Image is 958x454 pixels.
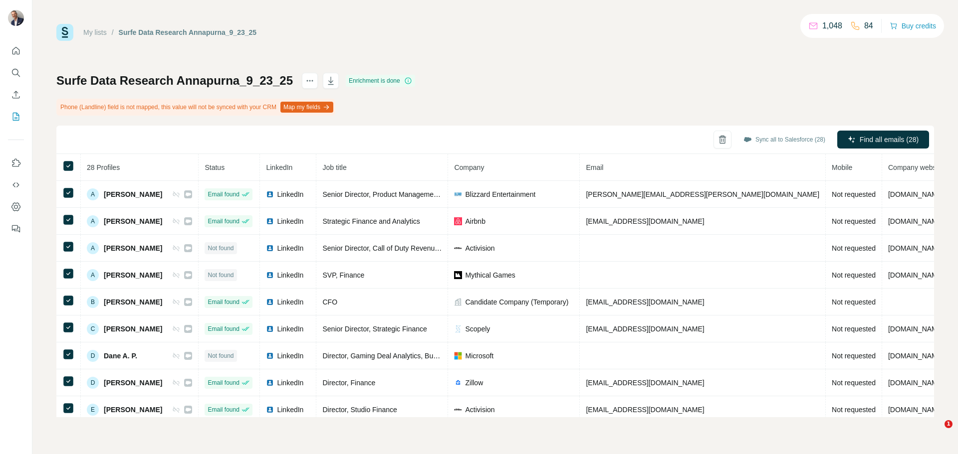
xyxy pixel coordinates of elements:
[832,271,876,279] span: Not requested
[454,163,484,171] span: Company
[888,217,944,225] span: [DOMAIN_NAME]
[888,163,944,171] span: Company website
[888,379,944,387] span: [DOMAIN_NAME]
[465,189,535,199] span: Blizzard Entertainment
[104,243,162,253] span: [PERSON_NAME]
[454,379,462,387] img: company-logo
[465,270,515,280] span: Mythical Games
[87,350,99,362] div: D
[277,378,303,388] span: LinkedIn
[586,325,704,333] span: [EMAIL_ADDRESS][DOMAIN_NAME]
[888,190,944,198] span: [DOMAIN_NAME]
[888,325,944,333] span: [DOMAIN_NAME]
[104,324,162,334] span: [PERSON_NAME]
[322,406,397,414] span: Director, Studio Finance
[266,379,274,387] img: LinkedIn logo
[208,298,239,306] span: Email found
[87,323,99,335] div: C
[586,190,819,198] span: [PERSON_NAME][EMAIL_ADDRESS][PERSON_NAME][DOMAIN_NAME]
[266,352,274,360] img: LinkedIn logo
[322,352,496,360] span: Director, Gaming Deal Analytics, Business Development
[87,242,99,254] div: A
[924,420,948,444] iframe: Intercom live chat
[87,296,99,308] div: B
[119,27,257,37] div: Surfe Data Research Annapurna_9_23_25
[322,244,508,252] span: Senior Director, Call of Duty Revenue and Strategic Finance
[322,190,465,198] span: Senior Director, Product Management - Diablo
[277,189,303,199] span: LinkedIn
[454,190,462,198] img: company-logo
[465,324,490,334] span: Scopely
[277,324,303,334] span: LinkedIn
[586,379,704,387] span: [EMAIL_ADDRESS][DOMAIN_NAME]
[465,216,485,226] span: Airbnb
[266,244,274,252] img: LinkedIn logo
[586,298,704,306] span: [EMAIL_ADDRESS][DOMAIN_NAME]
[208,351,234,360] span: Not found
[890,19,936,33] button: Buy credits
[266,298,274,306] img: LinkedIn logo
[888,406,944,414] span: [DOMAIN_NAME]
[87,188,99,200] div: A
[888,271,944,279] span: [DOMAIN_NAME]
[8,176,24,194] button: Use Surfe API
[208,378,239,387] span: Email found
[945,420,953,428] span: 1
[465,405,494,415] span: Activision
[322,325,427,333] span: Senior Director, Strategic Finance
[8,64,24,82] button: Search
[832,352,876,360] span: Not requested
[832,379,876,387] span: Not requested
[104,351,137,361] span: Dane A. P.
[832,325,876,333] span: Not requested
[277,297,303,307] span: LinkedIn
[277,216,303,226] span: LinkedIn
[586,163,603,171] span: Email
[822,20,842,32] p: 1,048
[208,271,234,280] span: Not found
[266,190,274,198] img: LinkedIn logo
[8,108,24,126] button: My lists
[586,406,704,414] span: [EMAIL_ADDRESS][DOMAIN_NAME]
[208,217,239,226] span: Email found
[8,220,24,238] button: Feedback
[277,243,303,253] span: LinkedIn
[104,297,162,307] span: [PERSON_NAME]
[277,405,303,415] span: LinkedIn
[112,27,114,37] li: /
[56,24,73,41] img: Surfe Logo
[104,270,162,280] span: [PERSON_NAME]
[454,244,462,252] img: company-logo
[104,405,162,415] span: [PERSON_NAME]
[736,132,832,147] button: Sync all to Salesforce (28)
[454,325,462,333] img: company-logo
[837,131,929,149] button: Find all emails (28)
[208,405,239,414] span: Email found
[454,271,462,279] img: company-logo
[280,102,333,113] button: Map my fields
[104,378,162,388] span: [PERSON_NAME]
[208,244,234,253] span: Not found
[302,73,318,89] button: actions
[322,298,337,306] span: CFO
[888,352,944,360] span: [DOMAIN_NAME]
[87,404,99,416] div: E
[454,406,462,414] img: company-logo
[56,73,293,89] h1: Surfe Data Research Annapurna_9_23_25
[888,244,944,252] span: [DOMAIN_NAME]
[87,269,99,281] div: A
[266,163,292,171] span: LinkedIn
[56,99,335,116] div: Phone (Landline) field is not mapped, this value will not be synced with your CRM
[8,154,24,172] button: Use Surfe on LinkedIn
[832,244,876,252] span: Not requested
[465,243,494,253] span: Activision
[346,75,415,87] div: Enrichment is done
[586,217,704,225] span: [EMAIL_ADDRESS][DOMAIN_NAME]
[832,163,852,171] span: Mobile
[8,10,24,26] img: Avatar
[83,28,107,36] a: My lists
[277,351,303,361] span: LinkedIn
[322,217,420,225] span: Strategic Finance and Analytics
[454,352,462,360] img: company-logo
[322,271,364,279] span: SVP, Finance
